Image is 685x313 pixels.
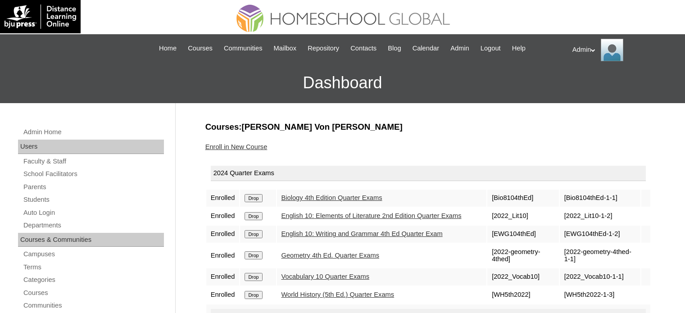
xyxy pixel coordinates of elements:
[206,244,240,268] td: Enrolled
[487,226,559,243] td: [EWG104thEd]
[23,262,164,273] a: Terms
[408,43,444,54] a: Calendar
[23,181,164,193] a: Parents
[23,220,164,231] a: Departments
[224,43,263,54] span: Communities
[206,208,240,225] td: Enrolled
[388,43,401,54] span: Blog
[211,166,646,181] div: 2024 Quarter Exams
[23,127,164,138] a: Admin Home
[481,43,501,54] span: Logout
[487,190,559,207] td: [Bio8104thEd]
[245,230,262,238] input: Drop
[23,287,164,299] a: Courses
[274,43,297,54] span: Mailbox
[450,43,469,54] span: Admin
[23,168,164,180] a: School Facilitators
[346,43,381,54] a: Contacts
[23,300,164,311] a: Communities
[18,140,164,154] div: Users
[487,244,559,268] td: [2022-geometry-4thed]
[308,43,339,54] span: Repository
[281,252,379,259] a: Geometry 4th Ed. Quarter Exams
[560,226,640,243] td: [EWG104thEd-1-2]
[560,244,640,268] td: [2022-geometry-4thed-1-1]
[413,43,439,54] span: Calendar
[281,273,370,280] a: Vocabulary 10 Quarter Exams
[560,286,640,304] td: [WH5th2022-1-3]
[206,286,240,304] td: Enrolled
[350,43,377,54] span: Contacts
[183,43,217,54] a: Courses
[18,233,164,247] div: Courses & Communities
[281,291,395,298] a: World History (5th Ed.) Quarter Exams
[508,43,530,54] a: Help
[23,207,164,218] a: Auto Login
[159,43,177,54] span: Home
[206,190,240,207] td: Enrolled
[476,43,505,54] a: Logout
[188,43,213,54] span: Courses
[154,43,181,54] a: Home
[512,43,526,54] span: Help
[303,43,344,54] a: Repository
[487,286,559,304] td: [WH5th2022]
[206,226,240,243] td: Enrolled
[245,194,262,202] input: Drop
[205,121,651,133] h3: Courses:[PERSON_NAME] Von [PERSON_NAME]
[23,156,164,167] a: Faculty & Staff
[245,251,262,259] input: Drop
[572,39,676,61] div: Admin
[245,212,262,220] input: Drop
[560,268,640,286] td: [2022_Vocab10-1-1]
[23,249,164,260] a: Campuses
[23,194,164,205] a: Students
[269,43,301,54] a: Mailbox
[206,268,240,286] td: Enrolled
[245,273,262,281] input: Drop
[487,208,559,225] td: [2022_Lit10]
[601,39,623,61] img: Admin Homeschool Global
[205,143,268,150] a: Enroll in New Course
[560,190,640,207] td: [Bio8104thEd-1-1]
[383,43,405,54] a: Blog
[281,212,462,219] a: English 10: Elements of Literature 2nd Edition Quarter Exams
[23,274,164,286] a: Categories
[5,5,76,29] img: logo-white.png
[281,230,443,237] a: English 10: Writing and Grammar 4th Ed Quarter Exam
[245,291,262,299] input: Drop
[487,268,559,286] td: [2022_Vocab10]
[560,208,640,225] td: [2022_Lit10-1-2]
[219,43,267,54] a: Communities
[5,63,680,103] h3: Dashboard
[446,43,474,54] a: Admin
[281,194,382,201] a: Biology 4th Edition Quarter Exams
